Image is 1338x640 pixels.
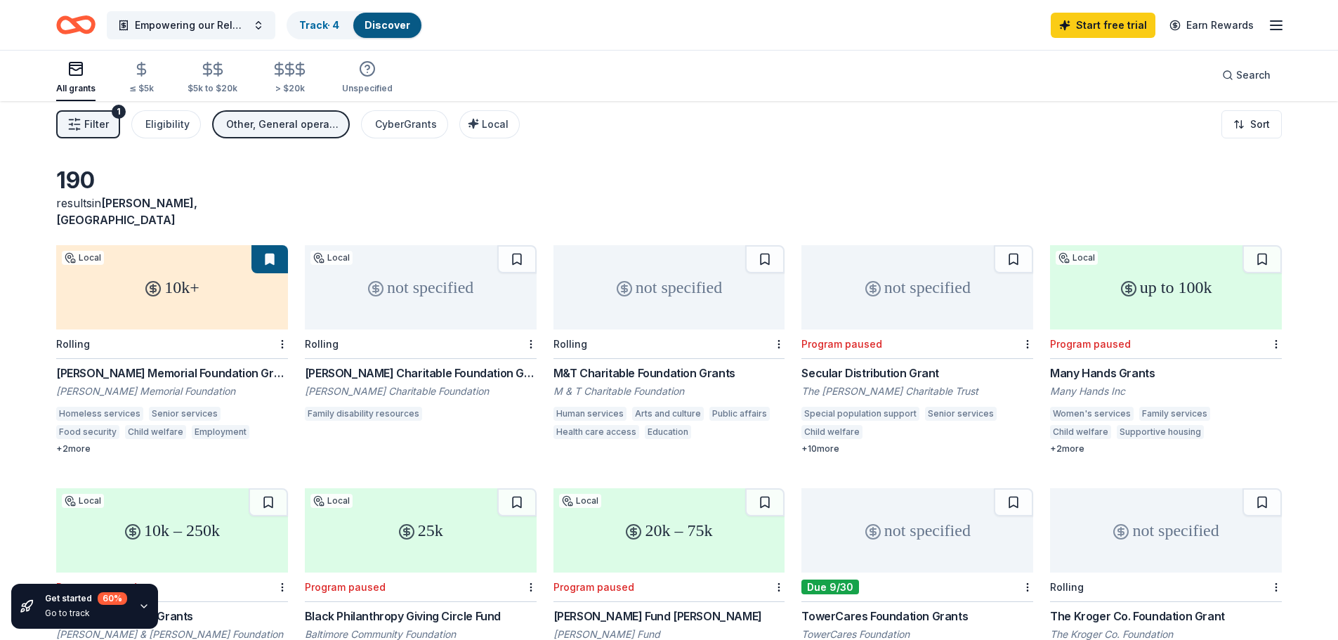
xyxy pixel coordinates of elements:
div: Special population support [801,407,919,421]
div: 60 % [98,592,127,605]
div: Health care access [553,425,639,439]
a: Track· 4 [299,19,339,31]
button: > $20k [271,55,308,101]
span: [PERSON_NAME], [GEOGRAPHIC_DATA] [56,196,197,227]
div: Program paused [801,338,882,350]
div: CyberGrants [375,116,437,133]
div: not specified [1050,488,1282,573]
a: not specifiedRollingM&T Charitable Foundation GrantsM & T Charitable FoundationHuman servicesArts... [553,245,785,443]
button: Empowering our Relatives [107,11,275,39]
a: not specifiedLocalRolling[PERSON_NAME] Charitable Foundation Grant[PERSON_NAME] Charitable Founda... [305,245,537,425]
button: Filter1 [56,110,120,138]
div: Local [62,251,104,265]
div: Rolling [553,338,587,350]
button: CyberGrants [361,110,448,138]
div: 1 [112,105,126,119]
div: Homeless services [56,407,143,421]
div: Human services [553,407,627,421]
div: Many Hands Inc [1050,384,1282,398]
button: Sort [1221,110,1282,138]
a: Start free trial [1051,13,1155,38]
div: Arts and culture [632,407,704,421]
button: Track· 4Discover [287,11,423,39]
div: 25k [305,488,537,573]
div: ≤ $5k [129,83,154,94]
span: Sort [1250,116,1270,133]
div: Black Philanthropy Giving Circle Fund [305,608,537,625]
div: Child welfare [125,425,186,439]
div: Secular Distribution Grant [801,365,1033,381]
div: Go to track [45,608,127,619]
div: Program paused [1050,338,1131,350]
div: Many Hands Grants [1050,365,1282,381]
div: Child welfare [1050,425,1111,439]
div: [PERSON_NAME] Memorial Foundation Grants [56,365,288,381]
div: Rolling [56,338,90,350]
div: + 2 more [56,443,288,455]
span: Filter [84,116,109,133]
div: Food security [56,425,119,439]
div: $5k to $20k [188,83,237,94]
div: not specified [801,245,1033,329]
div: TowerCares Foundation Grants [801,608,1033,625]
div: Local [310,494,353,508]
div: Unspecified [342,83,393,94]
div: Other, General operations [226,116,339,133]
div: Program paused [553,581,634,593]
div: 20k – 75k [553,488,785,573]
div: M & T Charitable Foundation [553,384,785,398]
button: $5k to $20k [188,55,237,101]
div: Public affairs [709,407,770,421]
div: [PERSON_NAME] Memorial Foundation [56,384,288,398]
div: 10k+ [56,245,288,329]
div: > $20k [271,83,308,94]
div: + 2 more [1050,443,1282,455]
div: [PERSON_NAME] Charitable Foundation Grant [305,365,537,381]
button: Search [1211,61,1282,89]
div: Child welfare [801,425,863,439]
div: Program paused [305,581,386,593]
div: results [56,195,288,228]
a: up to 100kLocalProgram pausedMany Hands GrantsMany Hands IncWomen's servicesFamily servicesChild ... [1050,245,1282,455]
a: Home [56,8,96,41]
a: Earn Rewards [1161,13,1262,38]
a: 10k+LocalRolling[PERSON_NAME] Memorial Foundation Grants[PERSON_NAME] Memorial FoundationHomeless... [56,245,288,455]
div: 10k – 250k [56,488,288,573]
div: not specified [801,488,1033,573]
span: in [56,196,197,227]
div: Education [645,425,691,439]
div: The [PERSON_NAME] Charitable Trust [801,384,1033,398]
button: Eligibility [131,110,201,138]
div: Senior services [149,407,221,421]
div: Local [62,494,104,508]
div: [PERSON_NAME] Charitable Foundation [305,384,537,398]
button: Unspecified [342,55,393,101]
div: Family services [1139,407,1210,421]
div: Local [559,494,601,508]
div: Local [1056,251,1098,265]
span: Local [482,118,509,130]
div: Family disability resources [305,407,422,421]
a: not specifiedProgram pausedSecular Distribution GrantThe [PERSON_NAME] Charitable TrustSpecial po... [801,245,1033,455]
div: Local [310,251,353,265]
a: Discover [365,19,410,31]
div: Rolling [305,338,339,350]
button: All grants [56,55,96,101]
div: Due 9/30 [801,580,859,594]
div: Senior services [925,407,997,421]
div: M&T Charitable Foundation Grants [553,365,785,381]
div: Women's services [1050,407,1134,421]
div: up to 100k [1050,245,1282,329]
div: Employment [192,425,249,439]
div: not specified [305,245,537,329]
button: Other, General operations [212,110,350,138]
div: 190 [56,166,288,195]
div: Rolling [1050,581,1084,593]
div: not specified [553,245,785,329]
button: ≤ $5k [129,55,154,101]
div: Eligibility [145,116,190,133]
span: Search [1236,67,1271,84]
button: Local [459,110,520,138]
div: The Kroger Co. Foundation Grant [1050,608,1282,625]
div: Supportive housing [1117,425,1204,439]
